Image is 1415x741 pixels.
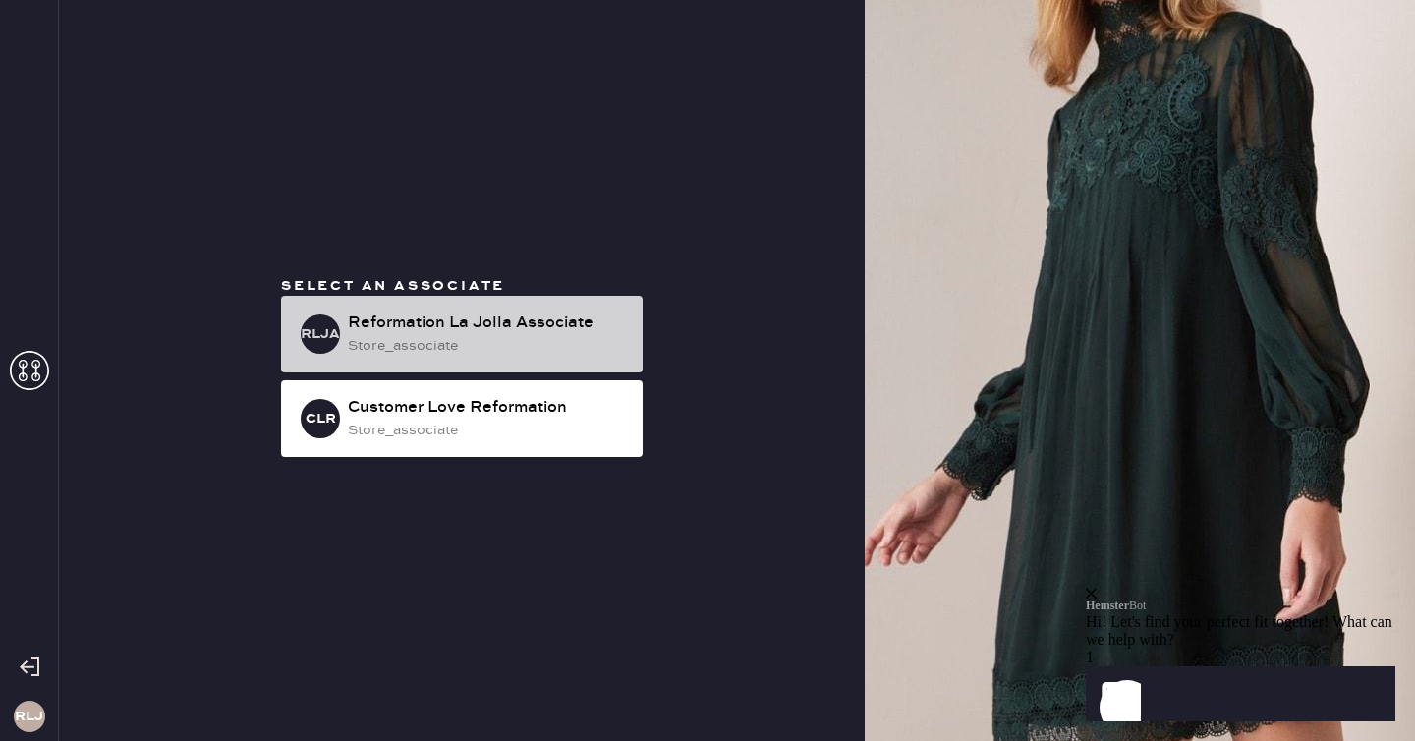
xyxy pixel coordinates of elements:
iframe: Front Chat [1086,468,1410,737]
div: Reformation La Jolla Associate [348,312,627,335]
h3: RLJA [301,327,340,341]
div: store_associate [348,420,627,441]
div: Customer Love Reformation [348,396,627,420]
span: Select an associate [281,277,505,295]
h3: CLR [306,412,336,426]
div: store_associate [348,335,627,357]
h3: RLJ [15,710,43,723]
